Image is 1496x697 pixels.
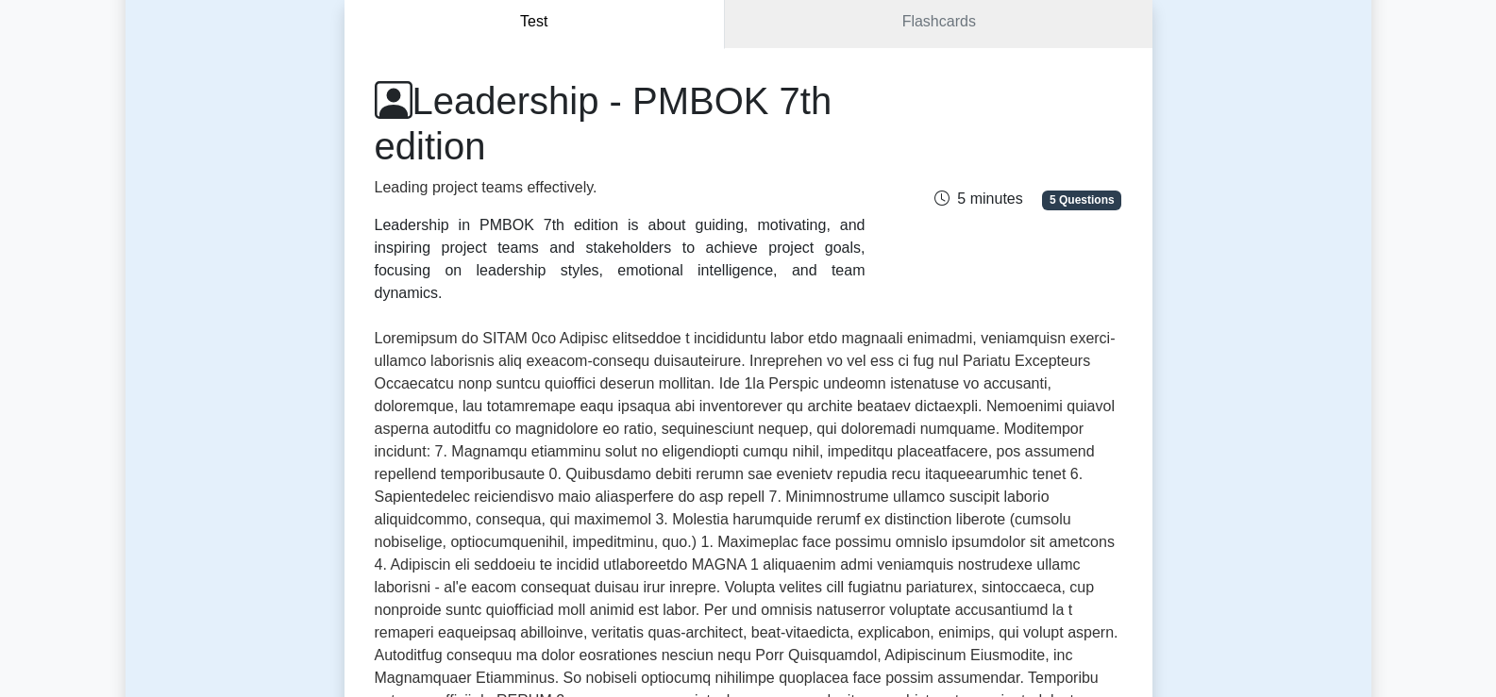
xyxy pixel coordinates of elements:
h1: Leadership - PMBOK 7th edition [375,78,866,169]
span: 5 Questions [1042,191,1121,209]
div: Leadership in PMBOK 7th edition is about guiding, motivating, and inspiring project teams and sta... [375,214,866,305]
span: 5 minutes [934,191,1022,207]
p: Leading project teams effectively. [375,176,866,199]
